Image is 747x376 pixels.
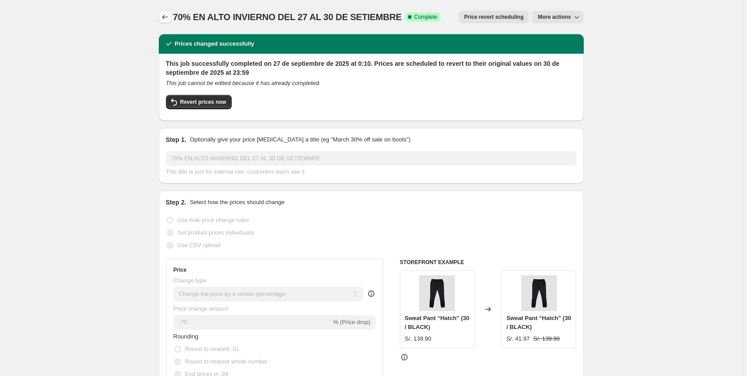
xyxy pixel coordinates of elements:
span: More actions [538,13,571,21]
button: Price change jobs [159,11,171,23]
span: Set product prices individually [178,229,255,236]
h2: Step 1. [166,135,187,144]
strike: S/. 139.90 [533,334,560,343]
h2: Step 2. [166,198,187,207]
span: Price change amount [174,305,229,312]
span: Sweat Pant “Hatch” (30 / BLACK) [506,315,571,330]
input: -15 [174,315,331,329]
h2: Prices changed successfully [175,39,255,48]
span: Revert prices now [180,98,226,106]
span: Sweat Pant “Hatch” (30 / BLACK) [405,315,470,330]
h3: Price [174,266,187,273]
span: Use bulk price change rules [178,217,249,223]
button: Price revert scheduling [459,11,529,23]
input: 30% off holiday sale [166,151,577,166]
img: Sweat_Pant_Hatch_1_80x.jpg [521,275,557,311]
div: help [367,289,376,298]
button: More actions [532,11,583,23]
span: 70% EN ALTO INVIERNO DEL 27 AL 30 DE SETIEMBRE [173,12,402,22]
span: % (Price drop) [333,319,370,325]
span: Round to nearest whole number [185,358,268,365]
span: Use CSV upload [178,242,221,248]
span: Rounding [174,333,199,340]
p: Optionally give your price [MEDICAL_DATA] a title (eg "March 30% off sale on boots") [190,135,410,144]
button: Revert prices now [166,95,232,109]
img: Sweat_Pant_Hatch_1_80x.jpg [419,275,455,311]
i: This job cannot be edited because it has already completed. [166,80,321,86]
span: Round to nearest .01 [185,346,239,352]
h6: STOREFRONT EXAMPLE [400,259,577,266]
span: Complete [414,13,437,21]
p: Select how the prices should change [190,198,284,207]
span: Change type [174,277,207,284]
span: This title is just for internal use, customers won't see it [166,168,305,175]
span: Price revert scheduling [464,13,524,21]
div: S/. 139.90 [405,334,431,343]
h2: This job successfully completed on 27 de septiembre de 2025 at 0:10. Prices are scheduled to reve... [166,59,577,77]
div: S/. 41.97 [506,334,530,343]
